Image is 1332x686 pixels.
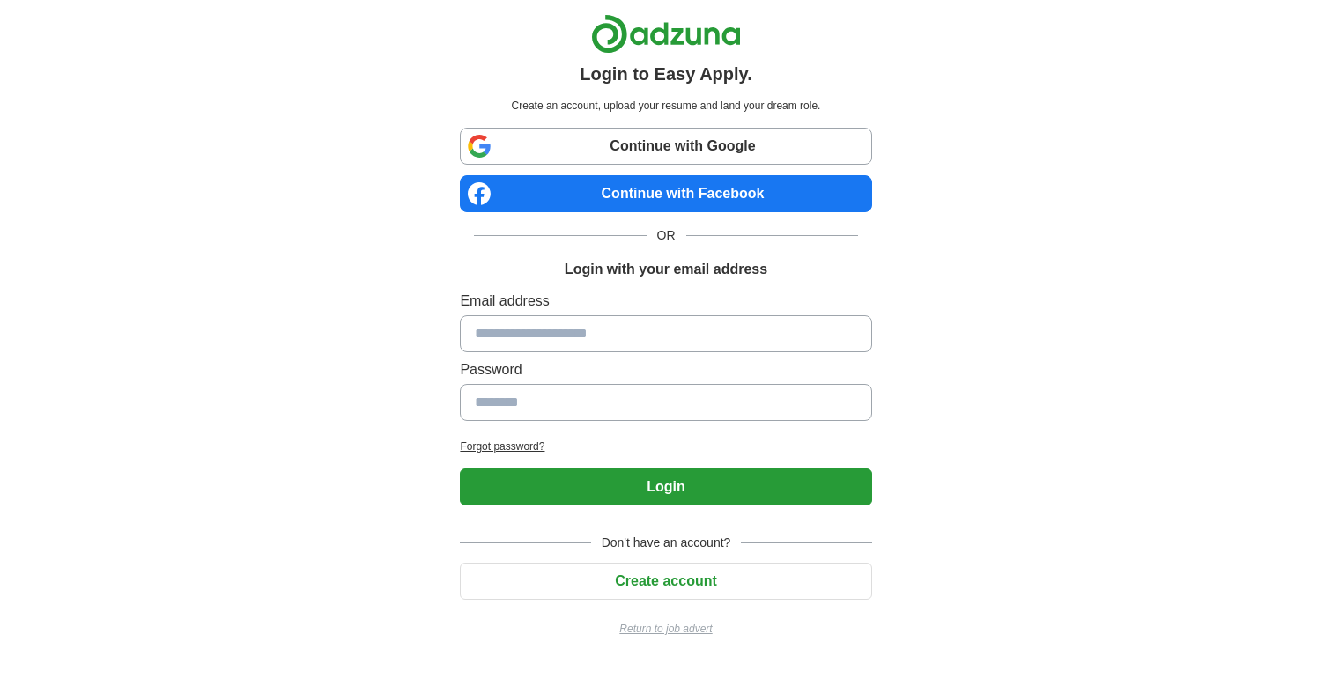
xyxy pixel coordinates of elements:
[580,61,752,87] h1: Login to Easy Apply.
[460,175,871,212] a: Continue with Facebook
[460,563,871,600] button: Create account
[591,534,742,552] span: Don't have an account?
[460,573,871,588] a: Create account
[460,359,871,380] label: Password
[460,468,871,505] button: Login
[647,226,686,245] span: OR
[591,14,741,54] img: Adzuna logo
[463,98,868,114] p: Create an account, upload your resume and land your dream role.
[565,259,767,280] h1: Login with your email address
[460,128,871,165] a: Continue with Google
[460,291,871,312] label: Email address
[460,621,871,637] a: Return to job advert
[460,439,871,454] a: Forgot password?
